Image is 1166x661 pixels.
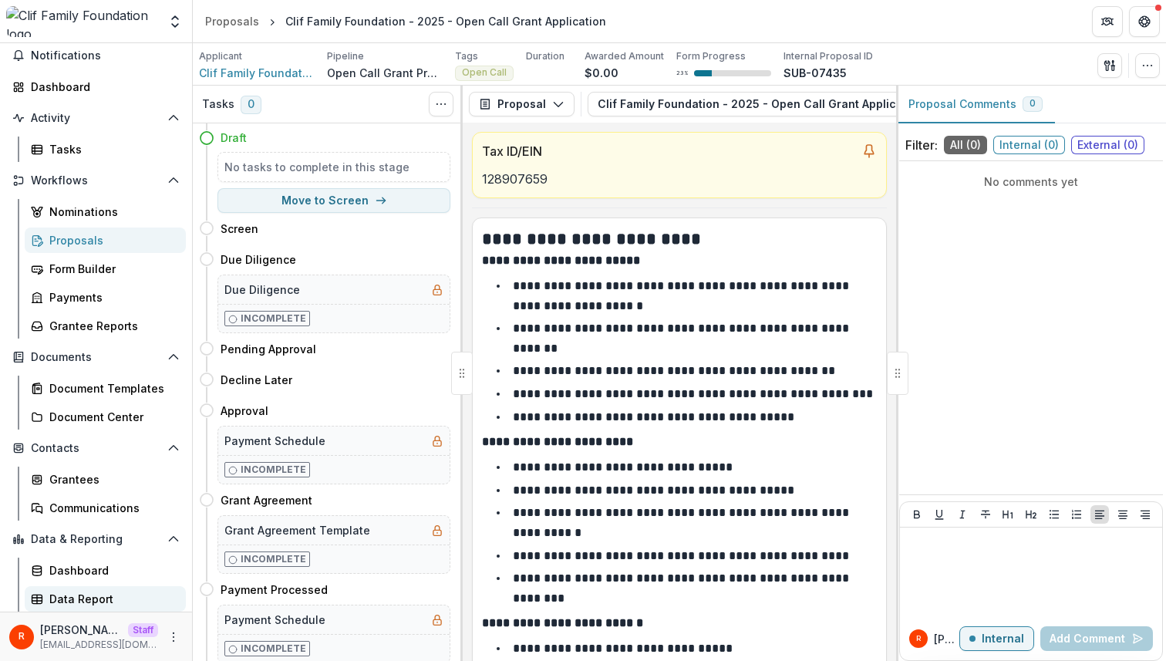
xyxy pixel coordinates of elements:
a: Payments [25,285,186,310]
div: Raj [19,632,25,642]
button: Heading 1 [999,505,1017,524]
h4: Draft [221,130,247,146]
button: Add Comment [1040,626,1153,651]
button: Strike [976,505,995,524]
p: Incomplete [241,463,306,477]
p: [PERSON_NAME] [934,631,959,647]
h4: Screen [221,221,258,237]
h4: Due Diligence [221,251,296,268]
h4: Pending Approval [221,341,316,357]
button: Bold [908,505,926,524]
span: Internal ( 0 ) [993,136,1065,154]
a: Tax ID/EIN128907659 [472,132,887,198]
p: Awarded Amount [585,49,664,63]
div: Grantee Reports [49,318,174,334]
div: Payments [49,289,174,305]
span: Contacts [31,442,161,455]
nav: breadcrumb [199,10,612,32]
h5: Payment Schedule [224,612,325,628]
span: Activity [31,112,161,125]
span: Data & Reporting [31,533,161,546]
div: Document Templates [49,380,174,396]
span: Documents [31,351,161,364]
h5: No tasks to complete in this stage [224,159,443,175]
button: Partners [1092,6,1123,37]
p: Applicant [199,49,242,63]
button: Open entity switcher [164,6,186,37]
p: Incomplete [241,642,306,656]
div: Communications [49,500,174,516]
button: Toggle View Cancelled Tasks [429,92,453,116]
a: Data Report [25,586,186,612]
a: Document Templates [25,376,186,401]
p: Staff [128,623,158,637]
button: Clif Family Foundation - 2025 - Open Call Grant Application [588,92,971,116]
button: Align Right [1136,505,1154,524]
span: Workflows [31,174,161,187]
h4: Grant Agreement [221,492,312,508]
h5: Due Diligence [224,282,300,298]
p: Form Progress [676,49,746,63]
p: Filter: [905,136,938,154]
button: Italicize [953,505,972,524]
p: Incomplete [241,552,306,566]
div: Dashboard [31,79,174,95]
button: Open Workflows [6,168,186,193]
button: Open Documents [6,345,186,369]
div: Raj [916,635,921,642]
a: Document Center [25,404,186,430]
p: [EMAIL_ADDRESS][DOMAIN_NAME] [40,638,158,652]
a: Tasks [25,137,186,162]
h5: Payment Schedule [224,433,325,449]
a: Dashboard [6,74,186,99]
p: [PERSON_NAME] [40,622,122,638]
button: Heading 2 [1022,505,1040,524]
button: Notifications [6,43,186,68]
div: Proposals [205,13,259,29]
button: Open Contacts [6,436,186,460]
span: 0 [1030,98,1036,109]
button: Underline [930,505,949,524]
a: Communications [25,495,186,521]
button: Open Data & Reporting [6,527,186,551]
a: Form Builder [25,256,186,282]
h3: Tasks [202,98,234,111]
p: Pipeline [327,49,364,63]
div: Form Builder [49,261,174,277]
a: Grantee Reports [25,313,186,339]
a: Proposals [25,228,186,253]
h4: Decline Later [221,372,292,388]
button: Ordered List [1067,505,1086,524]
h4: Payment Processed [221,582,328,598]
p: $0.00 [585,65,618,81]
a: Nominations [25,199,186,224]
p: Tags [455,49,478,63]
p: 23 % [676,68,688,79]
h5: Grant Agreement Template [224,522,370,538]
p: 128907659 [482,170,877,188]
button: Open Activity [6,106,186,130]
h4: Approval [221,403,268,419]
button: Align Center [1114,505,1132,524]
button: Bullet List [1045,505,1063,524]
p: Tax ID/EIN [482,142,855,160]
button: Internal [959,626,1034,651]
a: Grantees [25,467,186,492]
a: Clif Family Foundation [199,65,315,81]
span: All ( 0 ) [944,136,987,154]
div: Data Report [49,591,174,607]
button: More [164,628,183,646]
div: Proposals [49,232,174,248]
p: SUB-07435 [784,65,847,81]
p: Internal [982,632,1024,646]
div: Grantees [49,471,174,487]
button: Proposal [469,92,575,116]
span: 0 [241,96,261,114]
img: Clif Family Foundation logo [6,6,158,37]
span: Notifications [31,49,180,62]
div: Nominations [49,204,174,220]
p: Internal Proposal ID [784,49,873,63]
p: No comments yet [905,174,1157,190]
div: Dashboard [49,562,174,578]
p: Incomplete [241,312,306,325]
